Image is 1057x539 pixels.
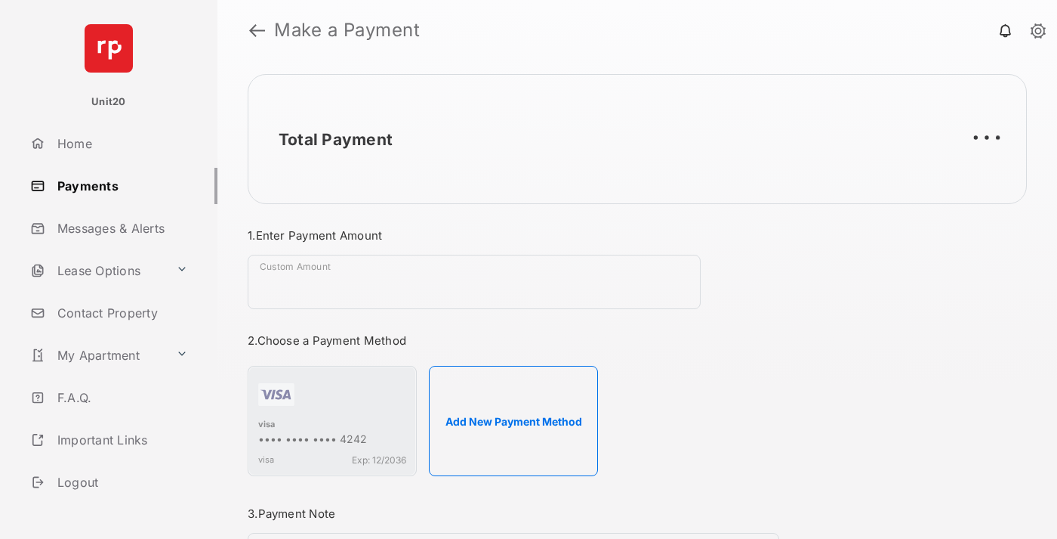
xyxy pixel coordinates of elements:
[24,337,170,373] a: My Apartment
[258,419,406,432] div: visa
[248,333,779,348] h3: 2. Choose a Payment Method
[24,252,170,289] a: Lease Options
[91,94,126,110] p: Unit20
[85,24,133,73] img: svg+xml;base64,PHN2ZyB4bWxucz0iaHR0cDovL3d3dy53My5vcmcvMjAwMC9zdmciIHdpZHRoPSI2NCIgaGVpZ2h0PSI2NC...
[279,130,393,149] h2: Total Payment
[248,366,417,476] div: visa•••• •••• •••• 4242visaExp: 12/2036
[24,295,217,331] a: Contact Property
[24,464,217,500] a: Logout
[24,168,217,204] a: Payments
[352,454,406,466] span: Exp: 12/2036
[258,454,274,466] span: visa
[258,432,406,448] div: •••• •••• •••• 4242
[24,422,194,458] a: Important Links
[248,228,779,243] h3: 1. Enter Payment Amount
[274,21,420,39] strong: Make a Payment
[429,366,598,476] button: Add New Payment Method
[24,379,217,416] a: F.A.Q.
[24,125,217,162] a: Home
[24,210,217,246] a: Messages & Alerts
[248,506,779,521] h3: 3. Payment Note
